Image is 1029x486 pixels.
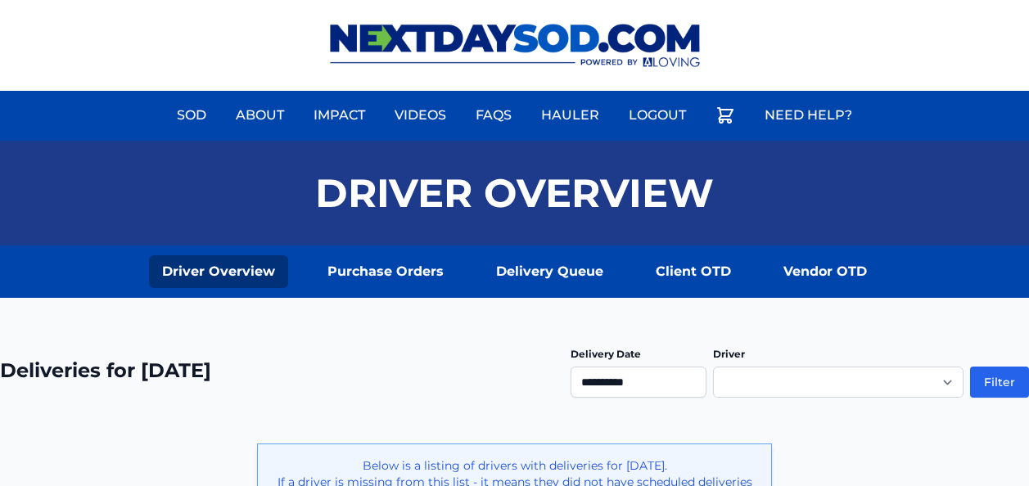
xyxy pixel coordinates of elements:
[385,96,456,135] a: Videos
[531,96,609,135] a: Hauler
[770,255,880,288] a: Vendor OTD
[483,255,616,288] a: Delivery Queue
[466,96,521,135] a: FAQs
[571,348,641,360] label: Delivery Date
[755,96,862,135] a: Need Help?
[315,173,714,213] h1: Driver Overview
[226,96,294,135] a: About
[619,96,696,135] a: Logout
[167,96,216,135] a: Sod
[970,367,1029,398] button: Filter
[713,348,745,360] label: Driver
[304,96,375,135] a: Impact
[149,255,288,288] a: Driver Overview
[314,255,457,288] a: Purchase Orders
[643,255,744,288] a: Client OTD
